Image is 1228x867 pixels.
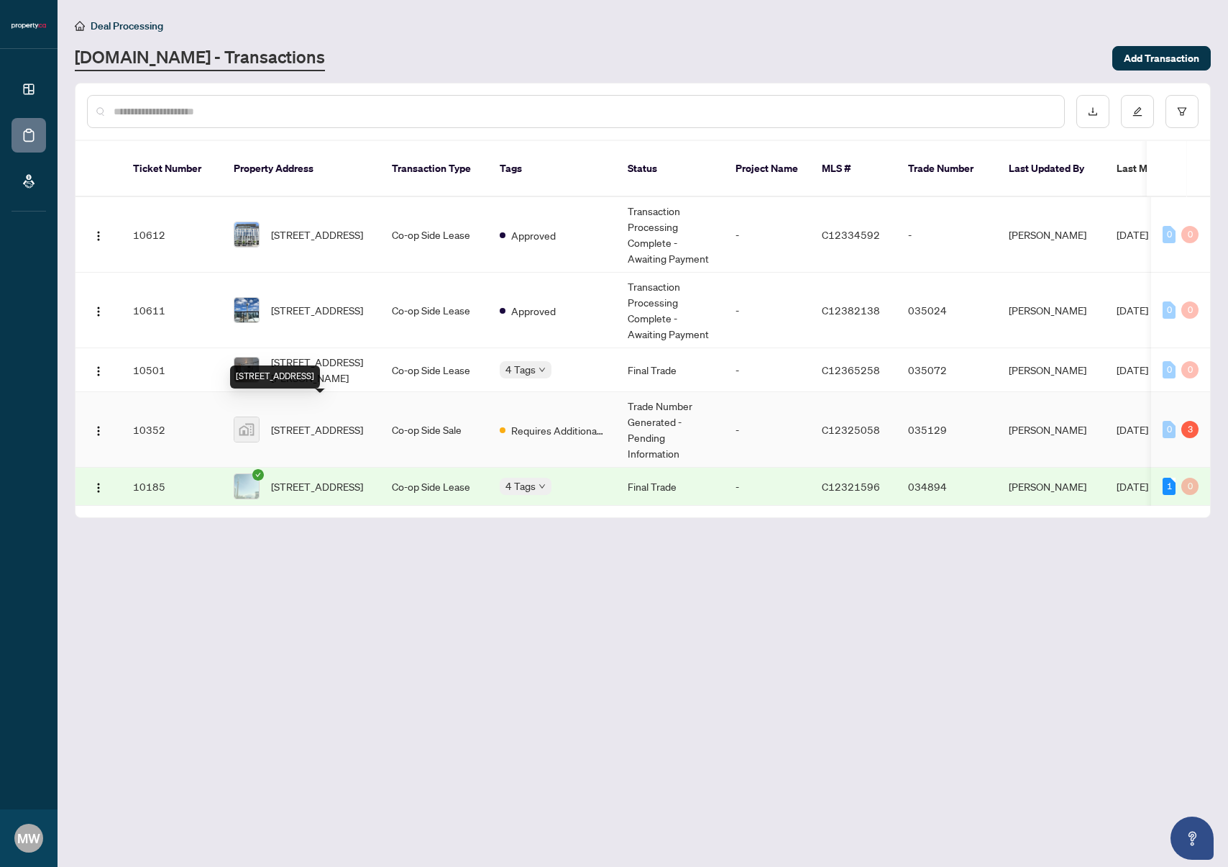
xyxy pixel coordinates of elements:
div: 0 [1181,226,1199,243]
img: thumbnail-img [234,417,259,442]
td: - [724,197,810,273]
td: Final Trade [616,468,724,506]
span: [DATE] [1117,480,1148,493]
div: 0 [1181,478,1199,495]
th: Property Address [222,141,380,197]
td: Final Trade [616,348,724,392]
td: Co-op Side Lease [380,348,488,392]
img: thumbnail-img [234,474,259,499]
span: edit [1132,106,1142,117]
span: C12365258 [822,363,880,376]
img: Logo [93,425,104,437]
img: logo [12,22,46,30]
button: Logo [87,223,110,246]
td: [PERSON_NAME] [997,392,1105,468]
td: - [724,273,810,348]
td: [PERSON_NAME] [997,273,1105,348]
div: 0 [1163,421,1176,438]
button: Add Transaction [1112,46,1211,71]
img: thumbnail-img [234,222,259,247]
span: [STREET_ADDRESS][PERSON_NAME] [271,354,369,386]
th: Tags [488,141,616,197]
td: - [724,392,810,468]
td: 035129 [897,392,997,468]
td: [PERSON_NAME] [997,197,1105,273]
span: home [75,21,85,31]
a: [DOMAIN_NAME] - Transactions [75,45,325,71]
span: [STREET_ADDRESS] [271,302,363,318]
span: Deal Processing [91,19,163,32]
button: download [1076,95,1109,128]
span: down [539,483,546,490]
span: MW [17,828,40,848]
span: C12382138 [822,304,880,317]
span: C12325058 [822,423,880,436]
img: Logo [93,482,104,494]
td: 035024 [897,273,997,348]
div: 3 [1181,421,1199,438]
td: - [897,197,997,273]
th: Trade Number [897,141,997,197]
td: 10612 [122,197,222,273]
div: 0 [1163,301,1176,319]
span: Last Modified Date [1117,160,1204,176]
button: filter [1165,95,1199,128]
button: Logo [87,299,110,322]
td: - [724,468,810,506]
td: - [724,348,810,392]
td: [PERSON_NAME] [997,468,1105,506]
td: 10185 [122,468,222,506]
span: C12321596 [822,480,880,493]
td: [PERSON_NAME] [997,348,1105,392]
img: Logo [93,306,104,317]
span: filter [1177,106,1187,117]
td: Transaction Processing Complete - Awaiting Payment [616,197,724,273]
span: [STREET_ADDRESS] [271,227,363,242]
div: 0 [1181,301,1199,319]
td: Co-op Side Lease [380,468,488,506]
div: 0 [1163,361,1176,378]
span: check-circle [252,469,264,481]
img: Logo [93,366,104,377]
img: thumbnail-img [234,298,259,322]
span: [STREET_ADDRESS] [271,478,363,494]
td: Co-op Side Sale [380,392,488,468]
th: Last Updated By [997,141,1105,197]
span: Approved [511,227,556,243]
span: Approved [511,303,556,319]
td: 034894 [897,468,997,506]
span: [DATE] [1117,363,1148,376]
button: edit [1121,95,1154,128]
th: Ticket Number [122,141,222,197]
span: [DATE] [1117,228,1148,241]
td: Trade Number Generated - Pending Information [616,392,724,468]
div: 1 [1163,478,1176,495]
img: thumbnail-img [234,358,259,382]
button: Logo [87,418,110,441]
span: Add Transaction [1124,47,1199,70]
td: 035072 [897,348,997,392]
span: C12334592 [822,228,880,241]
div: 0 [1163,226,1176,243]
td: Transaction Processing Complete - Awaiting Payment [616,273,724,348]
div: 0 [1181,361,1199,378]
th: Status [616,141,724,197]
td: Co-op Side Lease [380,273,488,348]
td: 10501 [122,348,222,392]
span: 4 Tags [505,478,536,494]
span: Requires Additional Docs [511,422,605,438]
button: Logo [87,358,110,381]
th: Project Name [724,141,810,197]
div: [STREET_ADDRESS] [230,366,320,389]
button: Logo [87,475,110,498]
span: [DATE] [1117,304,1148,317]
th: Transaction Type [380,141,488,197]
span: [STREET_ADDRESS] [271,422,363,437]
span: [DATE] [1117,423,1148,436]
td: 10352 [122,392,222,468]
td: Co-op Side Lease [380,197,488,273]
th: MLS # [810,141,897,197]
img: Logo [93,230,104,242]
td: 10611 [122,273,222,348]
span: download [1088,106,1098,117]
